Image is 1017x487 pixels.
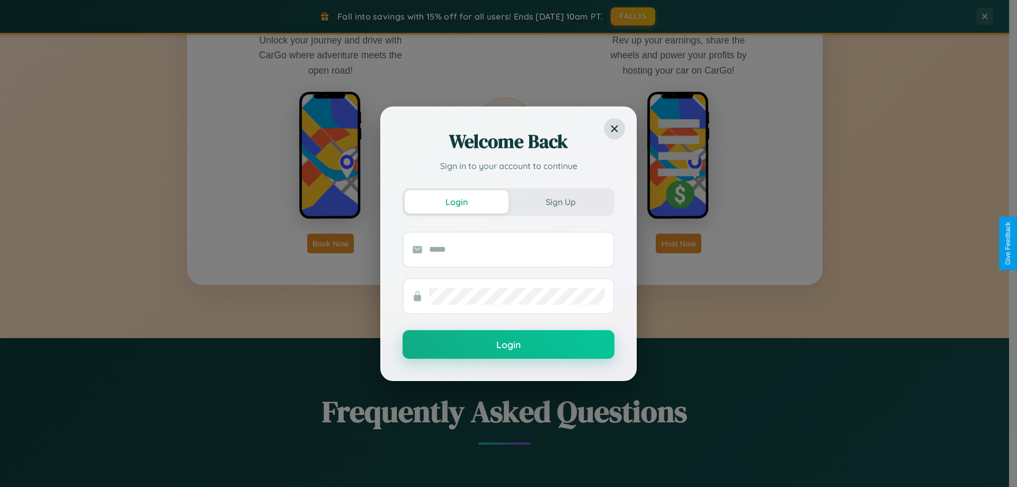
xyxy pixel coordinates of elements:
[508,190,612,214] button: Sign Up
[403,129,614,154] h2: Welcome Back
[405,190,508,214] button: Login
[1004,222,1012,265] div: Give Feedback
[403,160,614,172] p: Sign in to your account to continue
[403,330,614,359] button: Login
